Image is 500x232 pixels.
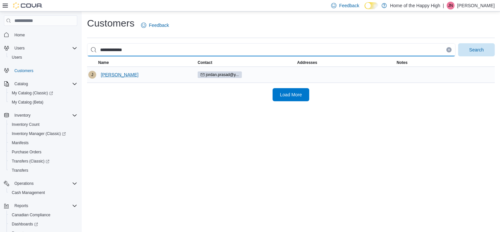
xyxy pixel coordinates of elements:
button: Catalog [12,80,30,88]
button: Users [1,44,80,53]
span: Inventory Count [12,122,40,127]
span: Manifests [12,140,28,145]
span: Dashboards [9,220,77,228]
button: Manifests [7,138,80,147]
span: J [91,71,93,79]
button: Inventory [12,111,33,119]
span: Users [12,55,22,60]
a: Purchase Orders [9,148,44,156]
span: Load More [280,91,302,98]
span: Catalog [14,81,28,87]
span: Operations [14,181,34,186]
span: Reports [14,203,28,208]
span: Manifests [9,139,77,147]
span: Canadian Compliance [9,211,77,219]
a: Feedback [138,19,171,32]
button: Catalog [1,79,80,88]
span: Inventory Manager (Classic) [9,130,77,138]
img: Cova [13,2,43,9]
a: Inventory Manager (Classic) [9,130,68,138]
span: Feedback [149,22,169,29]
span: My Catalog (Beta) [9,98,77,106]
span: Cash Management [9,189,77,197]
span: Inventory [14,113,30,118]
span: Inventory [12,111,77,119]
button: Search [458,43,495,56]
a: Inventory Manager (Classic) [7,129,80,138]
span: Contact [198,60,212,65]
a: Transfers [9,166,31,174]
a: Dashboards [9,220,41,228]
a: Inventory Count [9,121,42,128]
span: jordan.prasad@y... [198,71,242,78]
span: My Catalog (Beta) [12,100,44,105]
span: Transfers (Classic) [12,159,49,164]
span: jordan.prasad@y... [206,72,239,78]
a: Canadian Compliance [9,211,53,219]
span: Dashboards [12,222,38,227]
input: Dark Mode [365,2,378,9]
button: Canadian Compliance [7,210,80,220]
span: Feedback [339,2,359,9]
a: Transfers (Classic) [9,157,52,165]
div: Jordan [88,71,96,79]
p: [PERSON_NAME] [457,2,495,10]
button: Operations [1,179,80,188]
h1: Customers [87,17,134,30]
button: Purchase Orders [7,147,80,157]
span: Home [12,30,77,39]
a: Users [9,53,25,61]
button: Home [1,30,80,39]
span: Canadian Compliance [12,212,50,218]
button: My Catalog (Beta) [7,98,80,107]
button: Customers [1,66,80,75]
button: Transfers [7,166,80,175]
span: Customers [12,67,77,75]
p: | [443,2,444,10]
span: Inventory Count [9,121,77,128]
button: Users [7,53,80,62]
span: JN [448,2,453,10]
span: Notes [397,60,407,65]
span: Users [9,53,77,61]
span: My Catalog (Classic) [12,90,53,96]
span: Inventory Manager (Classic) [12,131,66,136]
span: Users [12,44,77,52]
span: Catalog [12,80,77,88]
span: Users [14,46,25,51]
p: Home of the Happy High [390,2,440,10]
span: Transfers [9,166,77,174]
a: Home [12,31,27,39]
button: Clear input [446,47,452,52]
button: Inventory [1,111,80,120]
button: Reports [1,201,80,210]
span: [PERSON_NAME] [101,71,138,78]
span: Transfers (Classic) [9,157,77,165]
span: Search [469,47,484,53]
span: Name [98,60,109,65]
button: Reports [12,202,31,210]
div: Jonas Nordin [447,2,455,10]
span: My Catalog (Classic) [9,89,77,97]
span: Addresses [297,60,317,65]
a: My Catalog (Classic) [7,88,80,98]
button: Cash Management [7,188,80,197]
a: Dashboards [7,220,80,229]
a: Manifests [9,139,31,147]
span: Cash Management [12,190,45,195]
span: Transfers [12,168,28,173]
button: Operations [12,180,36,187]
span: Customers [14,68,33,73]
button: Inventory Count [7,120,80,129]
button: Users [12,44,27,52]
a: Cash Management [9,189,47,197]
a: Customers [12,67,36,75]
button: [PERSON_NAME] [98,68,141,81]
a: My Catalog (Beta) [9,98,46,106]
span: Home [14,32,25,38]
span: Reports [12,202,77,210]
a: Transfers (Classic) [7,157,80,166]
a: My Catalog (Classic) [9,89,56,97]
button: Load More [273,88,309,101]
